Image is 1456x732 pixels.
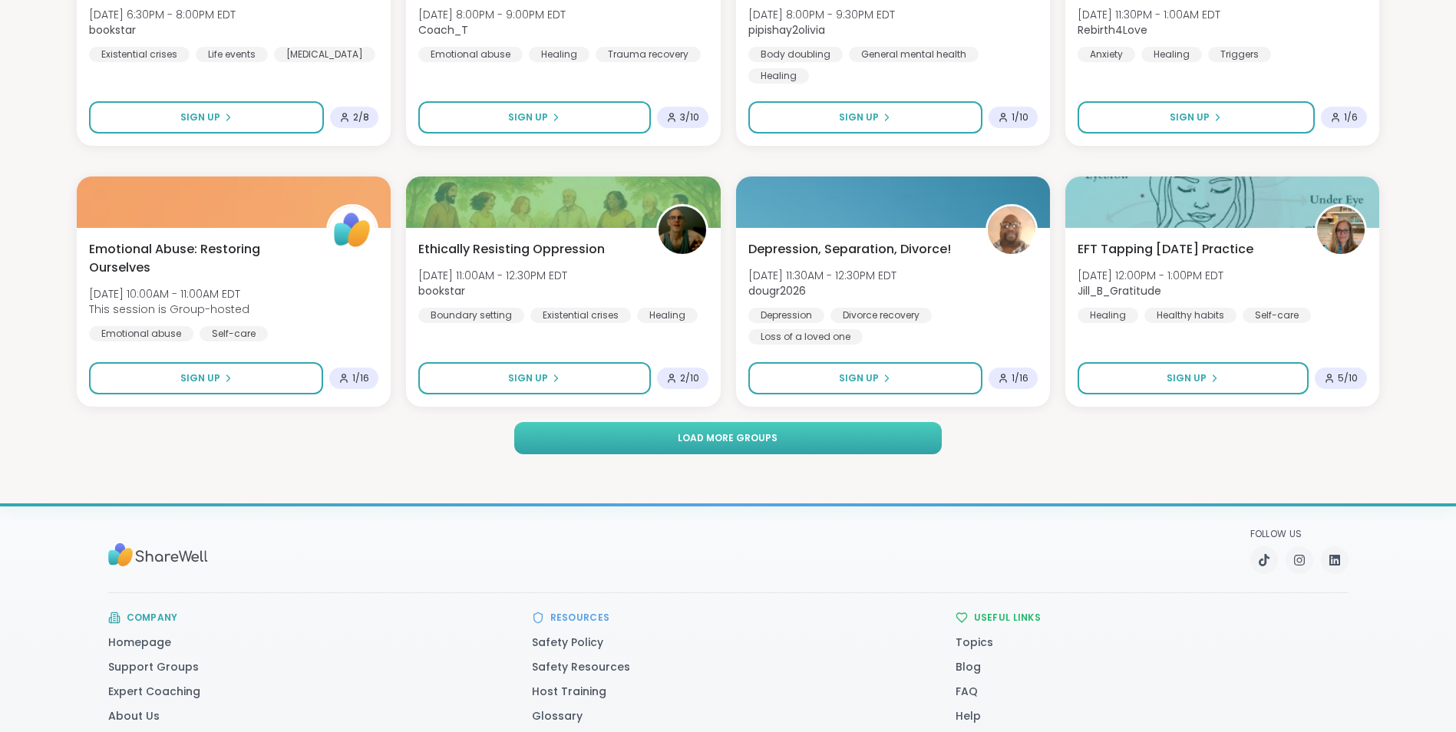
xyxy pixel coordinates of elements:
img: Jill_B_Gratitude [1317,206,1365,254]
h3: Company [127,612,178,624]
div: Triggers [1208,47,1271,62]
div: Body doubling [748,47,843,62]
span: Sign Up [508,371,548,385]
span: [DATE] 11:30PM - 1:00AM EDT [1078,7,1220,22]
button: Sign Up [89,362,323,394]
div: General mental health [849,47,979,62]
a: Glossary [532,708,583,724]
div: Healing [748,68,809,84]
a: Topics [956,635,993,650]
div: Healing [637,308,698,323]
div: Loss of a loved one [748,329,863,345]
span: Sign Up [508,110,548,124]
div: Life events [196,47,268,62]
b: bookstar [89,22,136,38]
a: Blog [956,659,981,674]
span: Load more groups [678,431,778,445]
a: FAQ [956,684,978,699]
span: Emotional Abuse: Restoring Ourselves [89,240,309,277]
div: Depression [748,308,824,323]
span: 1 / 16 [352,372,369,384]
div: Self-care [1243,308,1311,323]
h3: Useful Links [974,612,1042,624]
b: pipishay2olivia [748,22,825,38]
div: Healing [1141,47,1202,62]
a: Expert Coaching [108,684,200,699]
span: EFT Tapping [DATE] Practice [1078,240,1253,259]
span: [DATE] 11:00AM - 12:30PM EDT [418,268,567,283]
span: Sign Up [180,110,220,124]
b: bookstar [418,283,465,298]
div: Anxiety [1078,47,1135,62]
span: This session is Group-hosted [89,302,249,317]
div: Existential crises [89,47,190,62]
span: 2 / 10 [680,372,699,384]
img: bookstar [659,206,706,254]
span: Sign Up [180,371,220,385]
a: Instagram [1286,546,1313,574]
div: Existential crises [530,308,631,323]
span: 1 / 6 [1344,111,1358,124]
span: 1 / 16 [1012,372,1028,384]
span: [DATE] 12:00PM - 1:00PM EDT [1078,268,1223,283]
div: Emotional abuse [418,47,523,62]
button: Sign Up [89,101,324,134]
span: 3 / 10 [680,111,699,124]
a: Support Groups [108,659,199,674]
img: Sharewell [108,536,208,574]
span: 1 / 10 [1012,111,1028,124]
span: Sign Up [1167,371,1207,385]
span: 2 / 8 [353,111,369,124]
img: dougr2026 [988,206,1035,254]
b: Jill_B_Gratitude [1078,283,1161,298]
a: LinkedIn [1321,546,1349,574]
div: Healing [1078,308,1138,323]
div: [MEDICAL_DATA] [274,47,375,62]
span: [DATE] 8:00PM - 9:30PM EDT [748,7,895,22]
b: Rebirth4Love [1078,22,1147,38]
span: [DATE] 10:00AM - 11:00AM EDT [89,286,249,302]
button: Sign Up [418,101,650,134]
span: Ethically Resisting Oppression [418,240,605,259]
span: [DATE] 8:00PM - 9:00PM EDT [418,7,566,22]
button: Sign Up [748,101,982,134]
b: dougr2026 [748,283,806,298]
button: Sign Up [1078,362,1309,394]
span: [DATE] 11:30AM - 12:30PM EDT [748,268,896,283]
div: Boundary setting [418,308,524,323]
span: Depression, Separation, Divorce! [748,240,951,259]
div: Divorce recovery [830,308,932,323]
a: Host Training [532,684,606,699]
span: Sign Up [839,110,879,124]
a: Homepage [108,635,171,650]
b: Coach_T [418,22,468,38]
button: Load more groups [514,422,943,454]
span: [DATE] 6:30PM - 8:00PM EDT [89,7,236,22]
div: Healing [529,47,589,62]
div: Healthy habits [1144,308,1236,323]
a: Safety Resources [532,659,630,674]
a: Help [956,708,981,724]
div: Trauma recovery [596,47,701,62]
button: Sign Up [748,362,982,394]
p: Follow Us [1250,528,1349,540]
span: Sign Up [839,371,879,385]
img: ShareWell [329,206,376,254]
div: Emotional abuse [89,326,193,341]
span: Sign Up [1170,110,1210,124]
a: About Us [108,708,160,724]
a: Safety Policy [532,635,603,650]
a: TikTok [1250,546,1278,574]
h3: Resources [550,612,610,624]
button: Sign Up [1078,101,1315,134]
span: 5 / 10 [1338,372,1358,384]
div: Self-care [200,326,268,341]
button: Sign Up [418,362,650,394]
